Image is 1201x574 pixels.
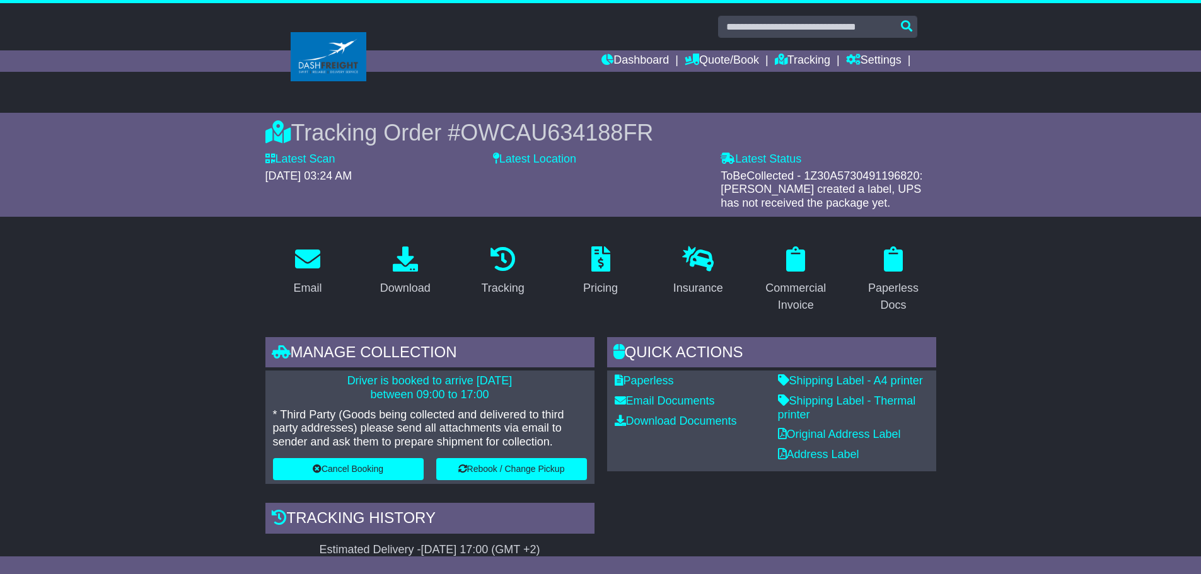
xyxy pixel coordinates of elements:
a: Original Address Label [778,428,901,440]
div: Tracking Order # [265,119,936,146]
div: Paperless Docs [859,280,928,314]
div: [DATE] 17:00 (GMT +2) [421,543,540,557]
span: ToBeCollected - 1Z30A5730491196820: [PERSON_NAME] created a label, UPS has not received the packa... [721,169,922,209]
span: [DATE] 03:24 AM [265,169,352,182]
div: Tracking history [265,503,595,537]
a: Paperless Docs [851,242,936,318]
label: Latest Scan [265,152,335,166]
a: Pricing [575,242,626,301]
label: Latest Location [493,152,576,166]
div: Insurance [673,280,723,297]
button: Rebook / Change Pickup [436,458,587,480]
a: Settings [846,50,902,72]
a: Email [285,242,330,301]
div: Manage collection [265,337,595,371]
div: Tracking [481,280,524,297]
div: Download [380,280,431,297]
div: Quick Actions [607,337,936,371]
a: Address Label [778,448,859,461]
a: Shipping Label - Thermal printer [778,394,916,421]
button: Cancel Booking [273,458,424,480]
div: Commercial Invoice [762,280,830,314]
p: * Third Party (Goods being collected and delivered to third party addresses) please send all atta... [273,408,587,449]
span: OWCAU634188FR [460,120,653,146]
a: Paperless [615,374,674,387]
a: Download [372,242,439,301]
a: Commercial Invoice [753,242,838,318]
div: Estimated Delivery - [265,543,595,557]
a: Shipping Label - A4 printer [778,374,923,387]
a: Email Documents [615,394,715,407]
a: Quote/Book [685,50,759,72]
label: Latest Status [721,152,801,166]
a: Tracking [473,242,532,301]
div: Email [293,280,322,297]
p: Driver is booked to arrive [DATE] between 09:00 to 17:00 [273,374,587,401]
div: Pricing [583,280,618,297]
a: Tracking [775,50,830,72]
a: Insurance [665,242,731,301]
a: Download Documents [615,415,737,427]
a: Dashboard [601,50,669,72]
